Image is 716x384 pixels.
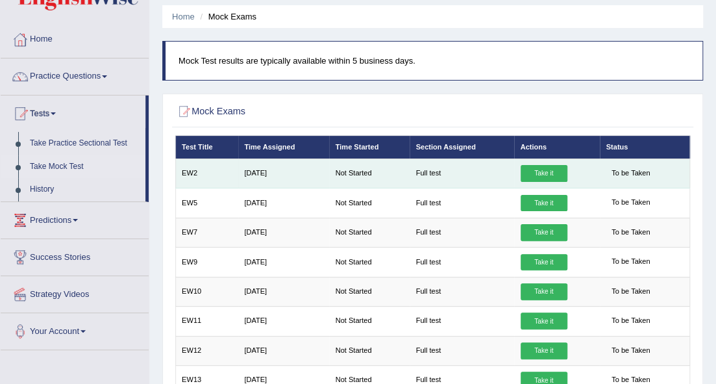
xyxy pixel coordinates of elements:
[175,248,238,277] td: EW9
[606,313,655,330] span: To be Taken
[197,10,256,23] li: Mock Exams
[521,283,567,300] a: Take it
[238,248,329,277] td: [DATE]
[1,202,149,235] a: Predictions
[172,12,195,21] a: Home
[329,277,410,306] td: Not Started
[24,132,145,155] a: Take Practice Sectional Test
[238,307,329,336] td: [DATE]
[600,136,690,159] th: Status
[175,159,238,188] td: EW2
[329,159,410,188] td: Not Started
[606,195,655,212] span: To be Taken
[1,239,149,272] a: Success Stories
[329,188,410,218] td: Not Started
[175,188,238,218] td: EW5
[1,96,145,128] a: Tests
[521,195,567,212] a: Take it
[329,218,410,247] td: Not Started
[410,159,514,188] td: Full test
[329,336,410,365] td: Not Started
[179,55,689,67] p: Mock Test results are typically available within 5 business days.
[521,342,567,359] a: Take it
[175,336,238,365] td: EW12
[329,248,410,277] td: Not Started
[175,307,238,336] td: EW11
[329,307,410,336] td: Not Started
[521,224,567,241] a: Take it
[175,218,238,247] td: EW7
[329,136,410,159] th: Time Started
[410,307,514,336] td: Full test
[606,165,655,182] span: To be Taken
[1,21,149,54] a: Home
[1,58,149,91] a: Practice Questions
[24,155,145,179] a: Take Mock Test
[238,159,329,188] td: [DATE]
[410,336,514,365] td: Full test
[238,188,329,218] td: [DATE]
[175,277,238,306] td: EW10
[24,178,145,201] a: History
[410,218,514,247] td: Full test
[521,313,567,329] a: Take it
[238,136,329,159] th: Time Assigned
[606,224,655,241] span: To be Taken
[410,136,514,159] th: Section Assigned
[606,283,655,300] span: To be Taken
[1,276,149,309] a: Strategy Videos
[410,277,514,306] td: Full test
[238,277,329,306] td: [DATE]
[238,218,329,247] td: [DATE]
[606,342,655,359] span: To be Taken
[410,188,514,218] td: Full test
[514,136,600,159] th: Actions
[175,136,238,159] th: Test Title
[606,254,655,271] span: To be Taken
[175,103,495,120] h2: Mock Exams
[238,336,329,365] td: [DATE]
[410,248,514,277] td: Full test
[1,313,149,346] a: Your Account
[521,254,567,271] a: Take it
[521,165,567,182] a: Take it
